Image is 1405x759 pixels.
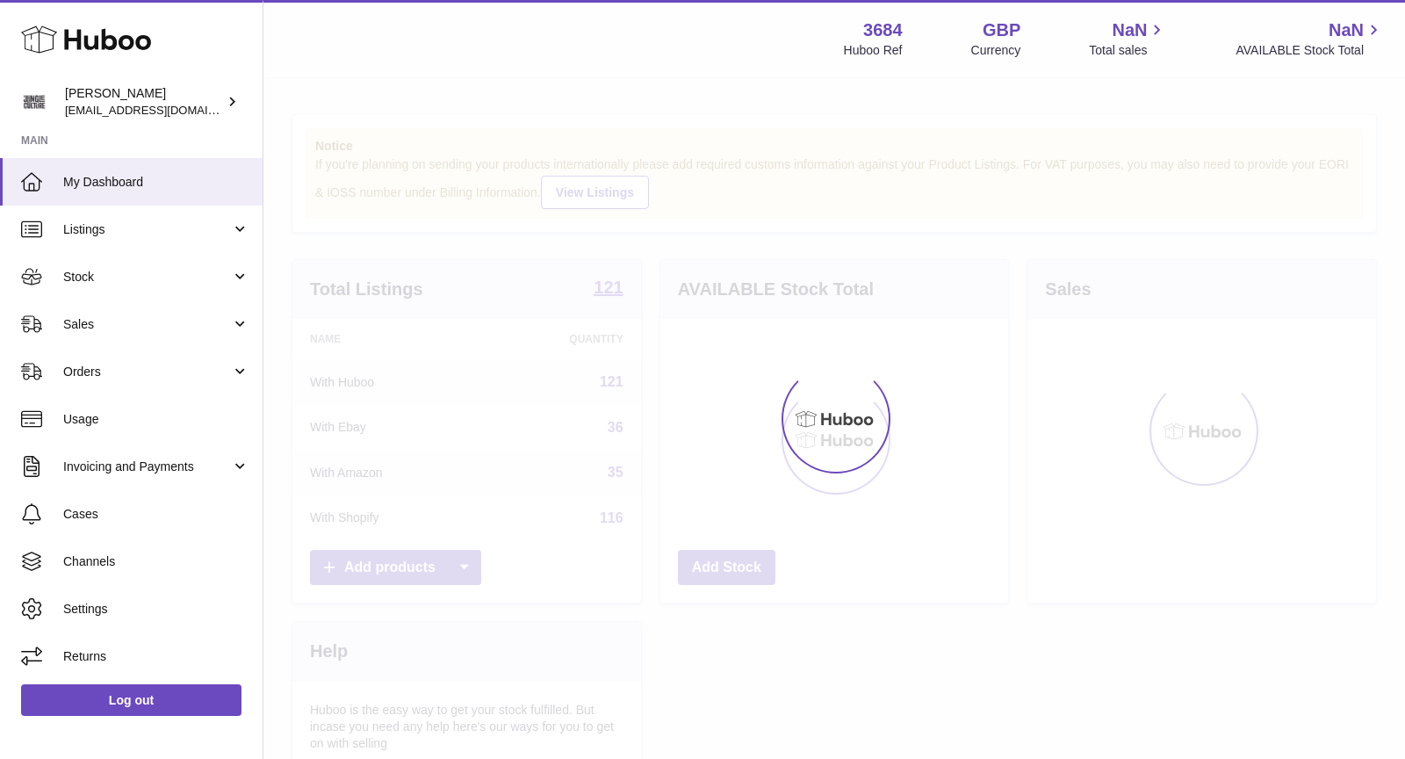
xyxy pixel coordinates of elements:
[1089,42,1167,59] span: Total sales
[63,601,249,618] span: Settings
[63,648,249,665] span: Returns
[971,42,1021,59] div: Currency
[63,411,249,428] span: Usage
[63,506,249,523] span: Cases
[1089,18,1167,59] a: NaN Total sales
[844,42,903,59] div: Huboo Ref
[1236,42,1384,59] span: AVAILABLE Stock Total
[983,18,1020,42] strong: GBP
[1329,18,1364,42] span: NaN
[21,89,47,115] img: theinternationalventure@gmail.com
[1112,18,1147,42] span: NaN
[1236,18,1384,59] a: NaN AVAILABLE Stock Total
[63,269,231,286] span: Stock
[63,316,231,333] span: Sales
[63,221,231,238] span: Listings
[21,684,241,716] a: Log out
[63,174,249,191] span: My Dashboard
[63,364,231,380] span: Orders
[863,18,903,42] strong: 3684
[63,459,231,475] span: Invoicing and Payments
[65,85,223,119] div: [PERSON_NAME]
[65,103,258,117] span: [EMAIL_ADDRESS][DOMAIN_NAME]
[63,553,249,570] span: Channels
